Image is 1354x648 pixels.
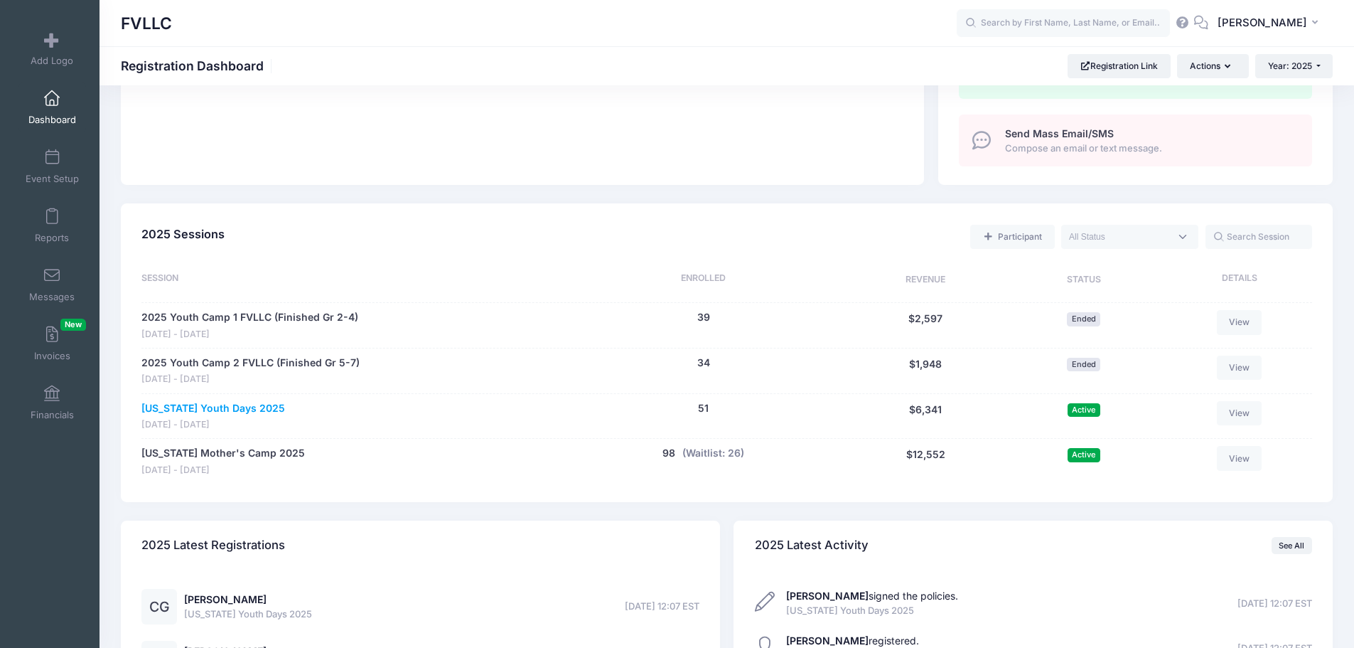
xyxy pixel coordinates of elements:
span: [US_STATE] Youth Days 2025 [786,604,958,618]
button: 34 [697,356,710,371]
h1: Registration Dashboard [121,58,276,73]
button: 51 [698,401,709,416]
span: 2025 Sessions [141,227,225,241]
span: Reports [35,232,69,244]
div: $6,341 [844,401,1008,432]
h4: 2025 Latest Registrations [141,526,285,566]
a: View [1217,446,1262,470]
span: [DATE] - [DATE] [141,418,285,432]
a: CG [141,602,177,614]
a: Registration Link [1068,54,1171,78]
button: 39 [697,310,710,325]
strong: [PERSON_NAME] [786,634,869,647]
a: 2025 Youth Camp 2 FVLLC (Finished Gr 5-7) [141,356,360,371]
button: 98 [662,446,675,461]
div: CG [141,589,177,625]
span: [DATE] - [DATE] [141,373,360,386]
a: Messages [18,260,86,309]
button: (Waitlist: 26) [682,446,744,461]
a: Add a new manual registration [970,225,1054,249]
span: Compose an email or text message. [1005,142,1296,156]
textarea: Search [1069,230,1170,243]
button: [PERSON_NAME] [1208,7,1333,40]
a: [US_STATE] Mother's Camp 2025 [141,446,305,461]
a: Event Setup [18,142,86,191]
span: [DATE] 12:07 EST [625,600,699,614]
a: Reports [18,201,86,250]
span: Active [1068,403,1100,417]
span: Year: 2025 [1268,60,1312,71]
input: Search by First Name, Last Name, or Email... [957,9,1170,38]
span: Ended [1067,358,1100,371]
span: Ended [1067,312,1100,326]
a: [PERSON_NAME]signed the policies. [786,590,958,602]
h1: FVLLC [121,7,172,40]
a: [US_STATE] Youth Days 2025 [141,401,285,416]
div: $1,948 [844,356,1008,386]
div: Revenue [844,272,1008,289]
a: Send Mass Email/SMS Compose an email or text message. [959,115,1312,166]
div: $12,552 [844,446,1008,477]
a: 2025 Youth Camp 1 FVLLC (Finished Gr 2-4) [141,310,358,325]
span: [DATE] - [DATE] [141,464,305,477]
div: Details [1160,272,1312,289]
a: Financials [18,378,86,427]
span: Dashboard [28,114,76,126]
span: [DATE] - [DATE] [141,328,358,341]
span: Messages [29,291,75,303]
a: [PERSON_NAME] [184,593,267,605]
a: [PERSON_NAME]registered. [786,634,919,647]
h4: 2025 Latest Activity [755,526,869,566]
div: Enrolled [563,272,844,289]
span: [US_STATE] Youth Days 2025 [184,607,312,622]
span: Active [1068,448,1100,462]
span: Event Setup [26,173,79,185]
a: View [1217,401,1262,425]
a: Dashboard [18,83,86,132]
span: Send Mass Email/SMS [1005,127,1114,139]
button: Year: 2025 [1255,54,1333,78]
button: Actions [1177,54,1248,78]
a: View [1217,310,1262,334]
div: Session [141,272,563,289]
span: [PERSON_NAME] [1218,15,1307,31]
strong: [PERSON_NAME] [786,590,869,602]
span: Add Logo [31,55,73,67]
span: Invoices [34,350,70,362]
a: InvoicesNew [18,319,86,368]
span: [DATE] 12:07 EST [1237,597,1312,611]
a: Add Logo [18,23,86,73]
a: View [1217,356,1262,380]
input: Search Session [1205,225,1312,249]
span: Financials [31,409,74,421]
div: Status [1008,272,1160,289]
a: See All [1272,537,1312,554]
div: $2,597 [844,310,1008,341]
span: New [60,319,86,331]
